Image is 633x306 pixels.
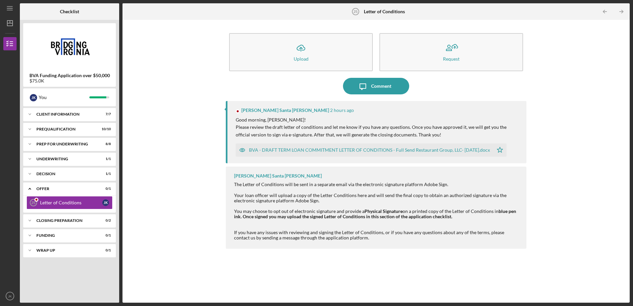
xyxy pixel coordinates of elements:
[36,127,94,131] div: Prequalification
[26,196,113,209] a: 25Letter of ConditionsJK
[40,200,102,205] div: Letter of Conditions
[294,56,309,61] div: Upload
[234,173,322,178] div: [PERSON_NAME] Santa [PERSON_NAME]
[379,33,523,71] button: Request
[39,92,89,103] div: You
[229,33,373,71] button: Upload
[36,112,94,116] div: Client Information
[30,94,37,101] div: J K
[371,78,391,94] div: Comment
[99,219,111,223] div: 0 / 2
[36,233,94,237] div: Funding
[99,248,111,252] div: 0 / 1
[443,56,460,61] div: Request
[236,124,519,138] p: Please review the draft letter of conditions and let me know if you have any questions. Once you ...
[236,143,507,157] button: BVA - DRAFT TERM LOAN COMMITMENT LETTER OF CONDITIONS - Full Send Restaurant Group, LLC- [DATE].docx
[364,9,405,14] b: Letter of Conditions
[234,208,516,219] strong: blue pen ink. Once signed you may upload the signed Letter of Conditions in this section of the a...
[36,219,94,223] div: Closing Preparation
[343,78,409,94] button: Comment
[23,26,116,66] img: Product logo
[99,172,111,176] div: 1 / 1
[36,187,94,191] div: Offer
[241,108,329,113] div: [PERSON_NAME] Santa [PERSON_NAME]
[249,147,490,153] div: BVA - DRAFT TERM LOAN COMMITMENT LETTER OF CONDITIONS - Full Send Restaurant Group, LLC- [DATE].docx
[99,233,111,237] div: 0 / 1
[8,294,12,298] text: JK
[102,199,109,206] div: J K
[31,201,35,205] tspan: 25
[36,142,94,146] div: Prep for Underwriting
[234,209,519,219] div: You may choose to opt out of electronic signature and provide a on a printed copy of the Letter o...
[29,78,110,83] div: $75.0K
[234,182,519,187] div: The Letter of Conditions will be sent in a separate email via the electronic signature platform A...
[60,9,79,14] b: Checklist
[3,289,17,303] button: JK
[234,230,519,240] div: If you have any issues with reviewing and signing the Letter of Conditions, or if you have any qu...
[330,108,354,113] time: 2025-09-11 14:11
[99,142,111,146] div: 8 / 8
[36,172,94,176] div: Decision
[236,116,519,124] p: Good morning, [PERSON_NAME]!
[36,248,94,252] div: Wrap Up
[99,157,111,161] div: 1 / 1
[99,112,111,116] div: 7 / 7
[29,73,110,78] b: BVA Funding Application over $50,000
[99,187,111,191] div: 0 / 1
[365,208,403,214] strong: Physical Signature
[354,10,358,14] tspan: 25
[234,193,519,203] div: Your loan officer will upload a copy of the Letter Conditions here and will send the final copy t...
[36,157,94,161] div: Underwriting
[99,127,111,131] div: 10 / 10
